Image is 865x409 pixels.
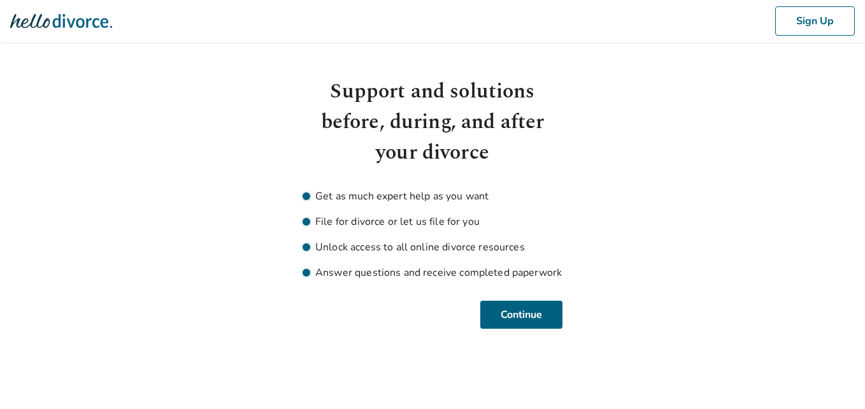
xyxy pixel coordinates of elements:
[480,301,562,329] button: Continue
[303,214,562,229] li: File for divorce or let us file for you
[303,76,562,168] h1: Support and solutions before, during, and after your divorce
[303,240,562,255] li: Unlock access to all online divorce resources
[303,189,562,204] li: Get as much expert help as you want
[775,6,855,36] button: Sign Up
[10,8,112,34] img: Hello Divorce Logo
[303,265,562,280] li: Answer questions and receive completed paperwork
